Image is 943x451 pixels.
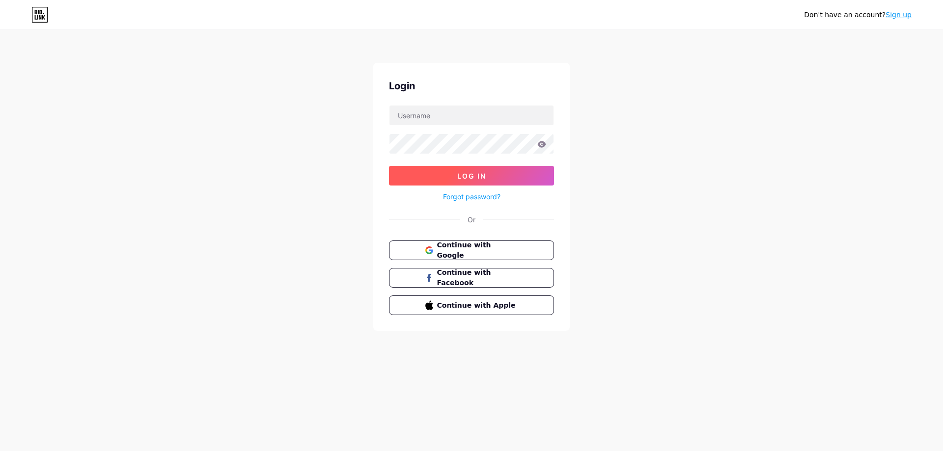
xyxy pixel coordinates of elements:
[437,267,518,288] span: Continue with Facebook
[389,166,554,186] button: Log In
[886,11,912,19] a: Sign up
[437,240,518,261] span: Continue with Google
[389,106,554,125] input: Username
[443,191,500,202] a: Forgot password?
[389,295,554,315] button: Continue with Apple
[468,214,475,225] div: Or
[389,268,554,288] button: Continue with Facebook
[389,240,554,260] button: Continue with Google
[457,172,486,180] span: Log In
[804,10,912,20] div: Don't have an account?
[389,79,554,93] div: Login
[437,300,518,311] span: Continue with Apple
